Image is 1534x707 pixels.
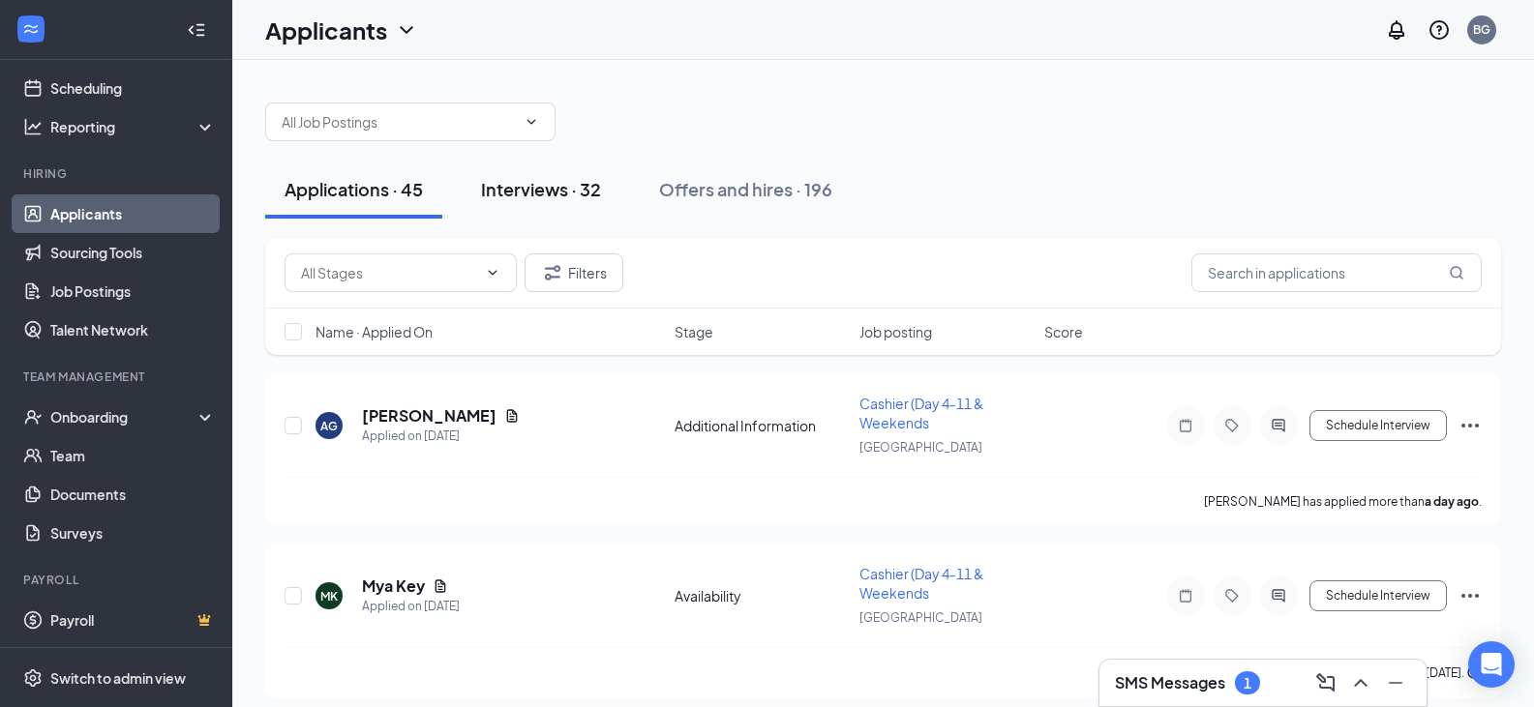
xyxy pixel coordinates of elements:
svg: ActiveChat [1267,418,1290,433]
svg: Document [504,408,520,424]
svg: Info [1466,664,1482,680]
button: Schedule Interview [1309,580,1447,611]
span: [GEOGRAPHIC_DATA] [859,610,982,625]
svg: Minimize [1384,671,1407,694]
div: Payroll [23,572,212,588]
div: Switch to admin view [50,668,186,688]
svg: UserCheck [23,407,43,427]
div: BG [1473,21,1490,38]
span: Cashier (Day 4-11 & Weekends [859,565,983,602]
p: [PERSON_NAME] has applied more than . [1204,493,1482,510]
button: Schedule Interview [1309,410,1447,441]
div: Applied on [DATE] [362,427,520,446]
input: All Job Postings [282,111,516,133]
span: Job posting [859,322,932,341]
div: Additional Information [675,416,848,435]
input: Search in applications [1191,253,1482,292]
h5: Mya Key [362,575,425,597]
a: PayrollCrown [50,601,216,639]
a: Documents [50,475,216,514]
button: ChevronUp [1345,667,1376,698]
div: Applied on [DATE] [362,597,460,616]
svg: QuestionInfo [1428,18,1451,42]
svg: Collapse [187,20,206,40]
div: MK [320,588,338,604]
svg: Document [433,578,448,594]
svg: Tag [1220,418,1244,433]
button: ComposeMessage [1310,667,1341,698]
svg: MagnifyingGlass [1449,265,1464,280]
a: Sourcing Tools [50,233,216,272]
div: Hiring [23,165,212,182]
span: Stage [675,322,713,341]
div: AG [320,418,338,434]
button: Filter Filters [525,253,623,292]
div: Onboarding [50,407,199,427]
span: Name · Applied On [316,322,433,341]
div: Interviews · 32 [481,177,601,201]
div: Open Intercom Messenger [1468,641,1515,688]
a: Surveys [50,514,216,552]
a: Scheduling [50,69,216,107]
svg: Tag [1220,588,1244,604]
b: a day ago [1425,494,1479,509]
a: Talent Network [50,310,216,349]
div: Team Management [23,368,212,385]
h1: Applicants [265,14,387,46]
svg: ComposeMessage [1314,671,1338,694]
h5: [PERSON_NAME] [362,405,496,427]
button: Minimize [1380,667,1411,698]
svg: Note [1174,588,1197,604]
a: Applicants [50,194,216,233]
input: All Stages [301,262,477,283]
div: Offers and hires · 196 [659,177,832,201]
span: Score [1044,322,1083,341]
svg: Notifications [1385,18,1408,42]
span: Cashier (Day 4-11 & Weekends [859,395,983,431]
svg: Settings [23,668,43,688]
div: Reporting [50,117,217,136]
svg: ChevronDown [485,265,500,280]
svg: ActiveChat [1267,588,1290,604]
svg: Filter [541,261,564,284]
h3: SMS Messages [1115,672,1225,693]
svg: ChevronDown [524,114,539,130]
svg: Ellipses [1459,414,1482,437]
a: Team [50,436,216,475]
svg: ChevronDown [395,18,418,42]
a: Job Postings [50,272,216,310]
div: 1 [1244,675,1251,692]
div: Applications · 45 [285,177,423,201]
svg: Ellipses [1459,584,1482,607]
svg: Analysis [23,117,43,136]
svg: Note [1174,418,1197,433]
div: Availability [675,586,848,605]
svg: WorkstreamLogo [21,19,41,39]
svg: ChevronUp [1349,671,1372,694]
span: [GEOGRAPHIC_DATA] [859,440,982,455]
